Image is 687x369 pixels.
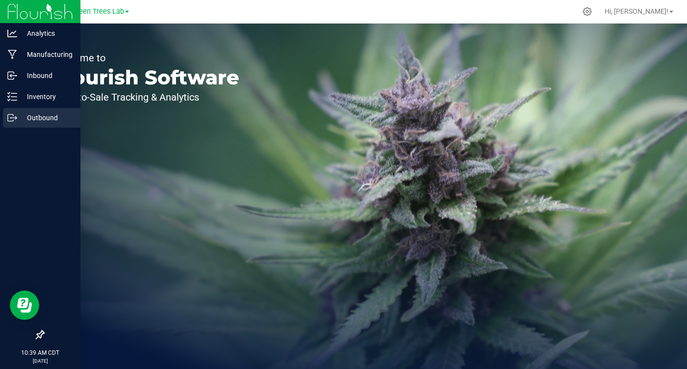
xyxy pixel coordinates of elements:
[4,357,76,365] p: [DATE]
[7,113,17,123] inline-svg: Outbound
[605,7,668,15] span: Hi, [PERSON_NAME]!
[581,7,593,16] div: Manage settings
[17,27,76,39] p: Analytics
[72,7,124,16] span: Green Trees Lab
[10,290,39,320] iframe: Resource center
[17,91,76,103] p: Inventory
[7,92,17,102] inline-svg: Inventory
[17,49,76,60] p: Manufacturing
[7,71,17,80] inline-svg: Inbound
[53,53,239,63] p: Welcome to
[17,112,76,124] p: Outbound
[53,92,239,102] p: Seed-to-Sale Tracking & Analytics
[17,70,76,81] p: Inbound
[4,348,76,357] p: 10:39 AM CDT
[7,28,17,38] inline-svg: Analytics
[53,68,239,87] p: Flourish Software
[7,50,17,59] inline-svg: Manufacturing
